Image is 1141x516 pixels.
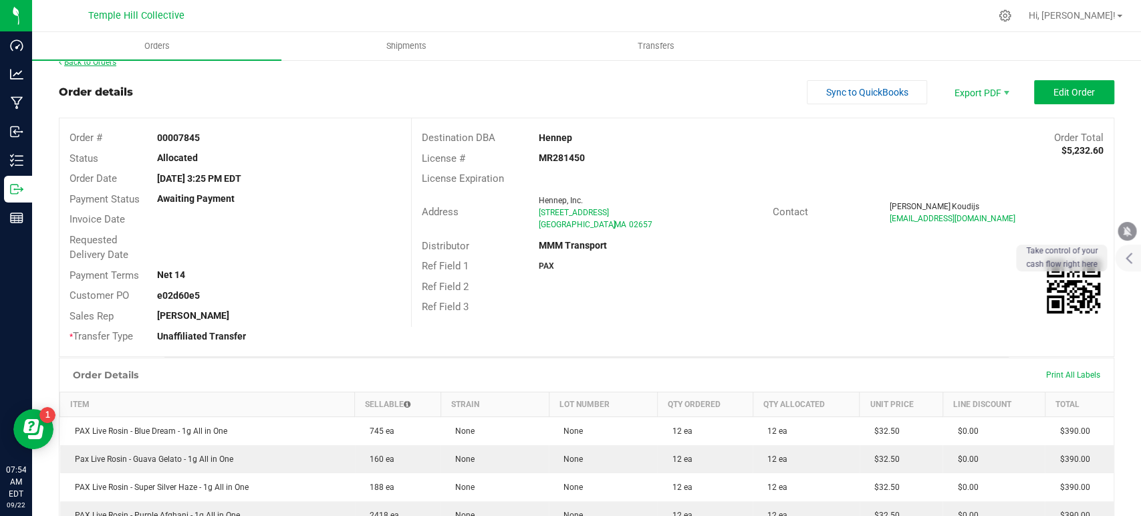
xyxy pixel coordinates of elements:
[60,392,355,416] th: Item
[773,206,808,218] span: Contact
[1053,455,1090,464] span: $390.00
[68,455,233,464] span: Pax Live Rosin - Guava Gelato - 1g All in One
[665,483,692,492] span: 12 ea
[70,310,114,322] span: Sales Rep
[665,455,692,464] span: 12 ea
[10,125,23,138] inline-svg: Inbound
[157,310,229,321] strong: [PERSON_NAME]
[363,455,394,464] span: 160 ea
[539,208,609,217] span: [STREET_ADDRESS]
[355,392,440,416] th: Sellable
[157,132,200,143] strong: 00007845
[1054,132,1104,144] span: Order Total
[70,172,117,184] span: Order Date
[157,269,185,280] strong: Net 14
[422,206,459,218] span: Address
[422,301,469,313] span: Ref Field 3
[32,32,281,60] a: Orders
[1053,426,1090,436] span: $390.00
[363,426,394,436] span: 745 ea
[549,392,657,416] th: Lot Number
[557,426,583,436] span: None
[761,455,787,464] span: 12 ea
[539,240,607,251] strong: MMM Transport
[39,407,55,423] iframe: Resource center unread badge
[657,392,753,416] th: Qty Ordered
[126,40,188,52] span: Orders
[422,260,469,272] span: Ref Field 1
[449,455,475,464] span: None
[868,483,900,492] span: $32.50
[860,392,943,416] th: Unit Price
[68,426,227,436] span: PAX Live Rosin - Blue Dream - 1g All in One
[68,483,249,492] span: PAX Live Rosin - Super Silver Haze - 1g All in One
[59,57,116,67] a: Back to Orders
[753,392,860,416] th: Qty Allocated
[807,80,927,104] button: Sync to QuickBooks
[73,370,138,380] h1: Order Details
[88,10,184,21] span: Temple Hill Collective
[539,196,583,205] span: Hennep, Inc.
[952,202,979,211] span: Koudijs
[10,182,23,196] inline-svg: Outbound
[6,500,26,510] p: 09/22
[620,40,692,52] span: Transfers
[890,214,1015,223] span: [EMAIL_ADDRESS][DOMAIN_NAME]
[614,220,626,229] span: MA
[157,152,198,163] strong: Allocated
[950,483,978,492] span: $0.00
[1047,260,1100,313] qrcode: 00007845
[70,269,139,281] span: Payment Terms
[942,392,1045,416] th: Line Discount
[449,483,475,492] span: None
[761,483,787,492] span: 12 ea
[440,392,549,416] th: Strain
[368,40,445,52] span: Shipments
[422,281,469,293] span: Ref Field 2
[6,464,26,500] p: 07:54 AM EDT
[1045,392,1114,416] th: Total
[557,483,583,492] span: None
[157,173,241,184] strong: [DATE] 3:25 PM EDT
[997,9,1013,22] div: Manage settings
[281,32,531,60] a: Shipments
[665,426,692,436] span: 12 ea
[539,261,554,271] strong: PAX
[613,220,614,229] span: ,
[1034,80,1114,104] button: Edit Order
[70,152,98,164] span: Status
[59,84,133,100] div: Order details
[940,80,1021,104] li: Export PDF
[70,234,128,261] span: Requested Delivery Date
[1046,370,1100,380] span: Print All Labels
[422,172,504,184] span: License Expiration
[157,290,200,301] strong: e02d60e5
[70,193,140,205] span: Payment Status
[422,240,469,252] span: Distributor
[422,132,495,144] span: Destination DBA
[1061,145,1104,156] strong: $5,232.60
[826,87,908,98] span: Sync to QuickBooks
[10,211,23,225] inline-svg: Reports
[70,330,133,342] span: Transfer Type
[539,220,616,229] span: [GEOGRAPHIC_DATA]
[363,483,394,492] span: 188 ea
[950,455,978,464] span: $0.00
[557,455,583,464] span: None
[629,220,652,229] span: 02657
[950,426,978,436] span: $0.00
[13,409,53,449] iframe: Resource center
[539,152,585,163] strong: MR281450
[1047,260,1100,313] img: Scan me!
[157,193,235,204] strong: Awaiting Payment
[539,132,572,143] strong: Hennep
[70,213,125,225] span: Invoice Date
[761,426,787,436] span: 12 ea
[868,455,900,464] span: $32.50
[868,426,900,436] span: $32.50
[449,426,475,436] span: None
[1053,483,1090,492] span: $390.00
[890,202,950,211] span: [PERSON_NAME]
